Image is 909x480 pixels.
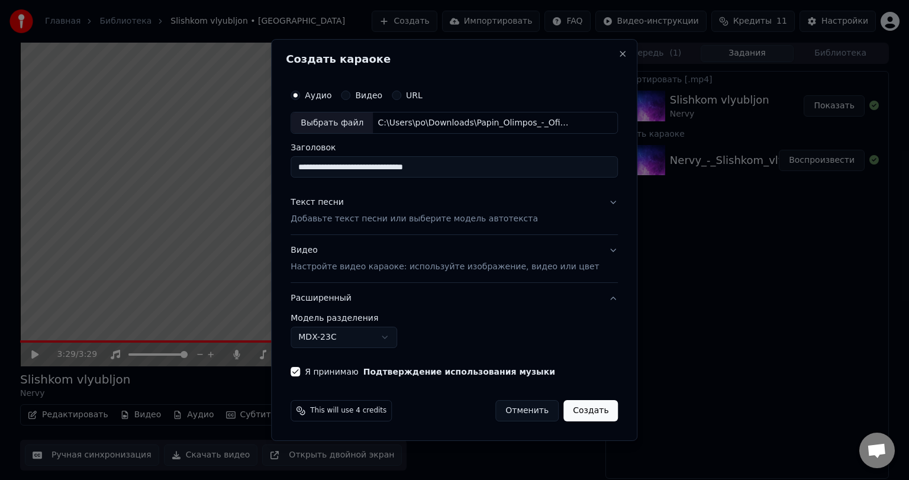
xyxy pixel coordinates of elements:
[291,314,618,322] label: Модель разделения
[305,91,331,99] label: Аудио
[563,400,618,421] button: Создать
[406,91,423,99] label: URL
[291,197,344,209] div: Текст песни
[291,261,599,273] p: Настройте видео караоке: используйте изображение, видео или цвет
[305,368,555,376] label: Я принимаю
[355,91,382,99] label: Видео
[310,406,386,415] span: This will use 4 credits
[291,245,599,273] div: Видео
[291,188,618,235] button: Текст песниДобавьте текст песни или выберите модель автотекста
[291,283,618,314] button: Расширенный
[495,400,559,421] button: Отменить
[291,236,618,283] button: ВидеоНастройте видео караоке: используйте изображение, видео или цвет
[291,112,373,134] div: Выбрать файл
[286,54,623,65] h2: Создать караоке
[373,117,574,129] div: C:\Users\ро\Downloads\Papin_Olimpos_-_Oficiantka_66221705.mp3
[363,368,555,376] button: Я принимаю
[291,144,618,152] label: Заголовок
[291,314,618,357] div: Расширенный
[291,214,538,225] p: Добавьте текст песни или выберите модель автотекста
